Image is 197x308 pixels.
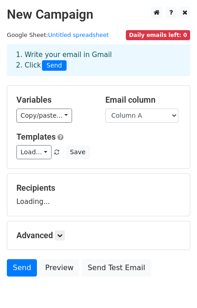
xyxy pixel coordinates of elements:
a: Untitled spreadsheet [48,31,109,38]
h5: Email column [105,95,181,105]
a: Templates [16,132,56,141]
a: Load... [16,145,52,159]
span: Daily emails left: 0 [126,30,190,40]
h5: Recipients [16,183,181,193]
h2: New Campaign [7,7,190,22]
a: Copy/paste... [16,109,72,123]
a: Send [7,259,37,277]
span: Send [42,60,67,71]
h5: Advanced [16,230,181,240]
div: 1. Write your email in Gmail 2. Click [9,50,188,71]
div: Loading... [16,183,181,207]
a: Daily emails left: 0 [126,31,190,38]
a: Preview [39,259,79,277]
a: Send Test Email [82,259,151,277]
small: Google Sheet: [7,31,109,38]
h5: Variables [16,95,92,105]
button: Save [66,145,89,159]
